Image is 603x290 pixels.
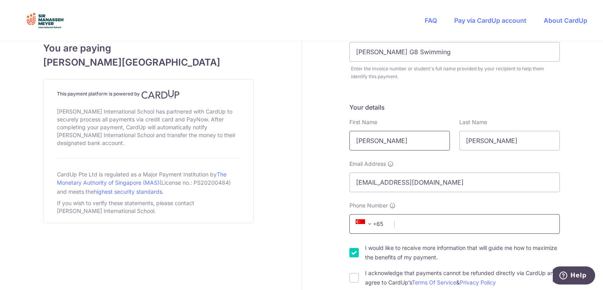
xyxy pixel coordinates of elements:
[57,168,240,198] div: CardUp Pte Ltd is regulated as a Major Payment Institution by (License no.: PS20200484) and meets...
[454,17,526,24] a: Pay via CardUp account
[349,118,377,126] label: First Name
[412,279,456,286] a: Terms Of Service
[57,198,240,217] div: If you wish to verify these statements, please contact [PERSON_NAME] International School.
[544,17,587,24] a: About CardUp
[43,55,254,70] span: [PERSON_NAME][GEOGRAPHIC_DATA]
[460,279,496,286] a: Privacy Policy
[94,188,162,195] a: highest security standards
[349,160,386,168] span: Email Address
[43,41,254,55] span: You are paying
[459,118,487,126] label: Last Name
[57,106,240,149] div: [PERSON_NAME] International School has partnered with CardUp to securely process all payments via...
[351,65,560,81] div: Enter the invoice number or student's full name provided by your recipient to help them identify ...
[365,243,560,262] label: I would like to receive more information that will guide me how to maximize the benefits of my pa...
[349,103,560,112] h5: Your details
[365,268,560,287] label: I acknowledge that payments cannot be refunded directly via CardUp and agree to CardUp’s &
[349,202,388,209] span: Phone Number
[349,131,450,151] input: First name
[57,90,240,99] h4: This payment platform is powered by
[425,17,437,24] a: FAQ
[349,173,560,192] input: Email address
[356,219,375,229] span: +65
[459,131,560,151] input: Last name
[553,266,595,286] iframe: Opens a widget where you can find more information
[353,219,389,229] span: +65
[141,90,180,99] img: CardUp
